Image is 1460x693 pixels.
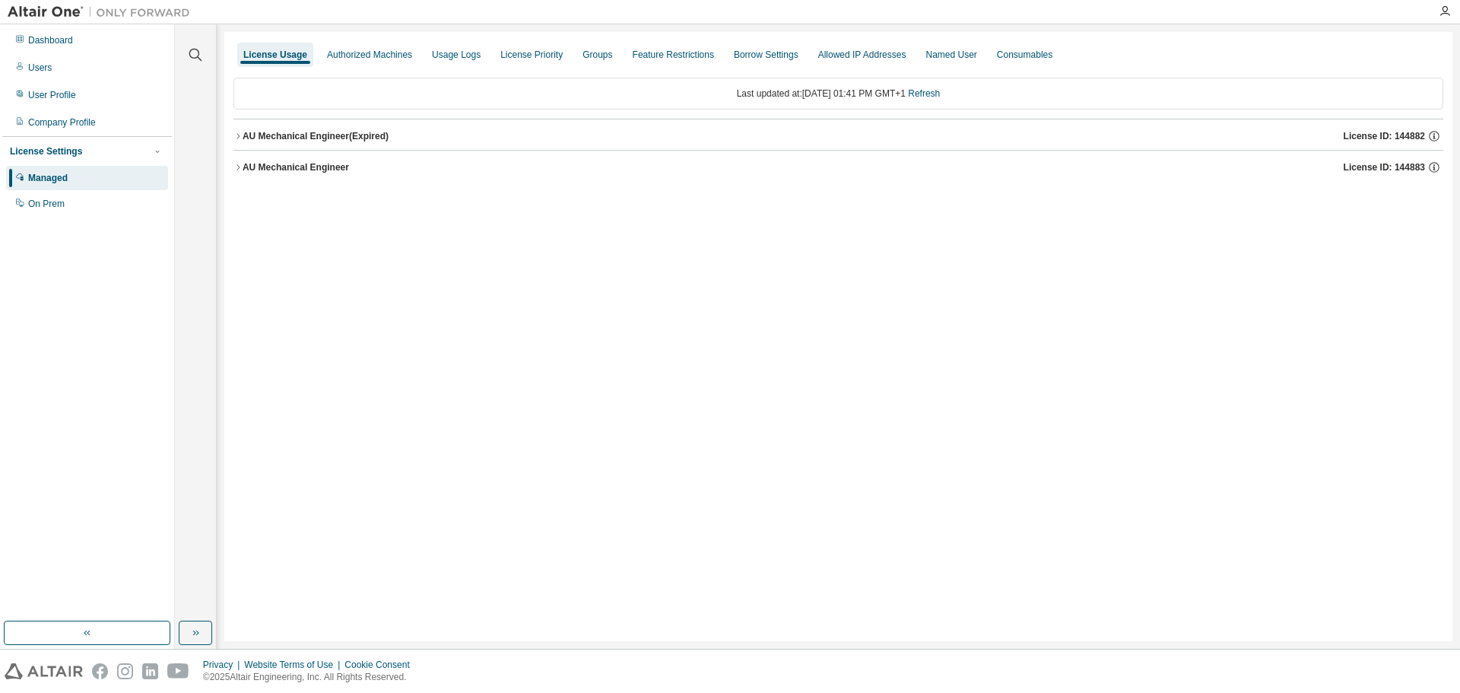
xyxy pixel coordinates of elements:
[5,663,83,679] img: altair_logo.svg
[28,198,65,210] div: On Prem
[818,49,906,61] div: Allowed IP Addresses
[233,151,1443,184] button: AU Mechanical EngineerLicense ID: 144883
[244,659,344,671] div: Website Terms of Use
[167,663,189,679] img: youtube.svg
[243,49,307,61] div: License Usage
[432,49,481,61] div: Usage Logs
[734,49,798,61] div: Borrow Settings
[925,49,976,61] div: Named User
[203,671,419,684] p: © 2025 Altair Engineering, Inc. All Rights Reserved.
[908,88,940,99] a: Refresh
[1344,130,1425,142] span: License ID: 144882
[344,659,418,671] div: Cookie Consent
[500,49,563,61] div: License Priority
[117,663,133,679] img: instagram.svg
[233,119,1443,153] button: AU Mechanical Engineer(Expired)License ID: 144882
[633,49,714,61] div: Feature Restrictions
[233,78,1443,110] div: Last updated at: [DATE] 01:41 PM GMT+1
[8,5,198,20] img: Altair One
[28,62,52,74] div: Users
[10,145,82,157] div: License Settings
[28,34,73,46] div: Dashboard
[92,663,108,679] img: facebook.svg
[997,49,1052,61] div: Consumables
[28,89,76,101] div: User Profile
[203,659,244,671] div: Privacy
[142,663,158,679] img: linkedin.svg
[28,116,96,129] div: Company Profile
[582,49,612,61] div: Groups
[243,161,349,173] div: AU Mechanical Engineer
[327,49,412,61] div: Authorized Machines
[1344,161,1425,173] span: License ID: 144883
[28,172,68,184] div: Managed
[243,130,389,142] div: AU Mechanical Engineer (Expired)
